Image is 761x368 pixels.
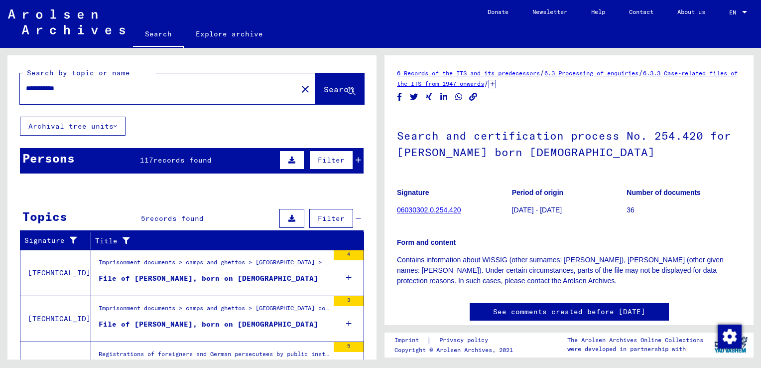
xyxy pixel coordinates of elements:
[512,205,627,215] p: [DATE] - [DATE]
[324,84,354,94] span: Search
[427,335,431,346] font: |
[394,346,513,355] p: Copyright © Arolsen Archives, 2021
[638,68,643,77] span: /
[394,335,427,346] a: Imprint
[133,22,184,48] a: Search
[729,9,740,16] span: EN
[567,336,703,345] p: The Arolsen Archives Online Collections
[24,233,93,249] div: Signature
[397,113,741,173] h1: Search and certification process No. 254.420 for [PERSON_NAME] born [DEMOGRAPHIC_DATA]
[627,188,701,196] b: Number of documents
[24,235,65,246] font: Signature
[468,91,479,103] button: Copy link
[712,332,750,357] img: yv_logo.png
[295,79,315,99] button: Clear
[95,236,118,246] font: Title
[99,350,329,364] div: Registrations of foreigners and German persecutees by public institutions, insurance companies an...
[95,233,354,249] div: Title
[99,319,318,330] div: File of [PERSON_NAME], born on [DEMOGRAPHIC_DATA]
[394,91,405,103] button: Share on Facebook
[318,214,345,223] span: Filter
[717,324,741,348] div: Change consent
[544,69,638,77] a: 6.3 Processing of enquiries
[409,91,419,103] button: Share on Twitter
[512,188,563,196] b: Period of origin
[28,122,114,131] font: Archival tree units
[99,258,329,272] div: Imprisonment documents > camps and ghettos > [GEOGRAPHIC_DATA] > Individual documents of men [GEO...
[397,188,429,196] b: Signature
[454,91,464,103] button: Share on WhatsApp
[493,307,645,317] a: See comments created before [DATE]
[397,69,540,77] a: 6 Records of the ITS and its predecessors
[315,73,364,104] button: Search
[627,205,741,215] p: 36
[140,156,153,165] span: 117
[397,206,461,214] a: 06030302.0.254.420
[439,91,449,103] button: Share on LinkedIn
[8,9,125,34] img: Arolsen_neg.svg
[99,304,329,318] div: Imprisonment documents > camps and ghettos > [GEOGRAPHIC_DATA] concentration camp > Individual do...
[540,68,544,77] span: /
[397,238,456,246] b: Form and content
[99,273,318,284] div: File of [PERSON_NAME], born on [DEMOGRAPHIC_DATA]
[718,325,742,349] img: Change consent
[431,335,500,346] a: Privacy policy
[567,345,703,354] p: were developed in partnership with
[309,151,353,170] button: Filter
[484,79,489,88] span: /
[318,156,345,165] span: Filter
[424,91,434,103] button: Share on Xing
[184,22,275,46] a: Explore archive
[309,209,353,228] button: Filter
[153,156,212,165] span: records found
[27,68,130,77] mat-label: Search by topic or name
[299,83,311,95] mat-icon: close
[22,149,75,167] div: Persons
[20,117,126,136] button: Archival tree units
[397,255,741,286] p: Contains information about WISSIG (other surnames: [PERSON_NAME]), [PERSON_NAME] (other given nam...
